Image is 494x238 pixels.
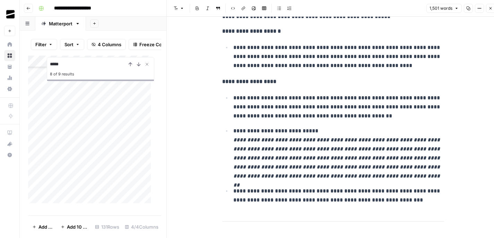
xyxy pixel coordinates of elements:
[129,39,180,50] button: Freeze Columns
[38,223,52,230] span: Add Row
[49,20,72,27] div: Matterport
[135,60,143,68] button: Next Result
[87,39,126,50] button: 4 Columns
[64,41,73,48] span: Sort
[4,149,15,161] button: Help + Support
[4,72,15,83] a: Usage
[4,8,17,20] img: OGM Logo
[50,70,151,78] div: 8 of 9 results
[4,6,15,23] button: Workspace: OGM
[4,50,15,61] a: Browse
[139,41,175,48] span: Freeze Columns
[98,41,121,48] span: 4 Columns
[28,221,57,232] button: Add Row
[92,221,122,232] div: 131 Rows
[126,60,135,68] button: Previous Result
[122,221,161,232] div: 4/4 Columns
[60,39,84,50] button: Sort
[4,39,15,50] a: Home
[35,17,86,31] a: Matterport
[57,221,92,232] button: Add 10 Rows
[31,39,57,50] button: Filter
[4,61,15,72] a: Your Data
[4,83,15,95] a: Settings
[5,139,15,149] div: What's new?
[426,4,462,13] button: 1,501 words
[67,223,88,230] span: Add 10 Rows
[143,60,151,68] button: Close Search
[4,127,15,138] a: AirOps Academy
[35,41,46,48] span: Filter
[430,5,452,11] span: 1,501 words
[4,138,15,149] button: What's new?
